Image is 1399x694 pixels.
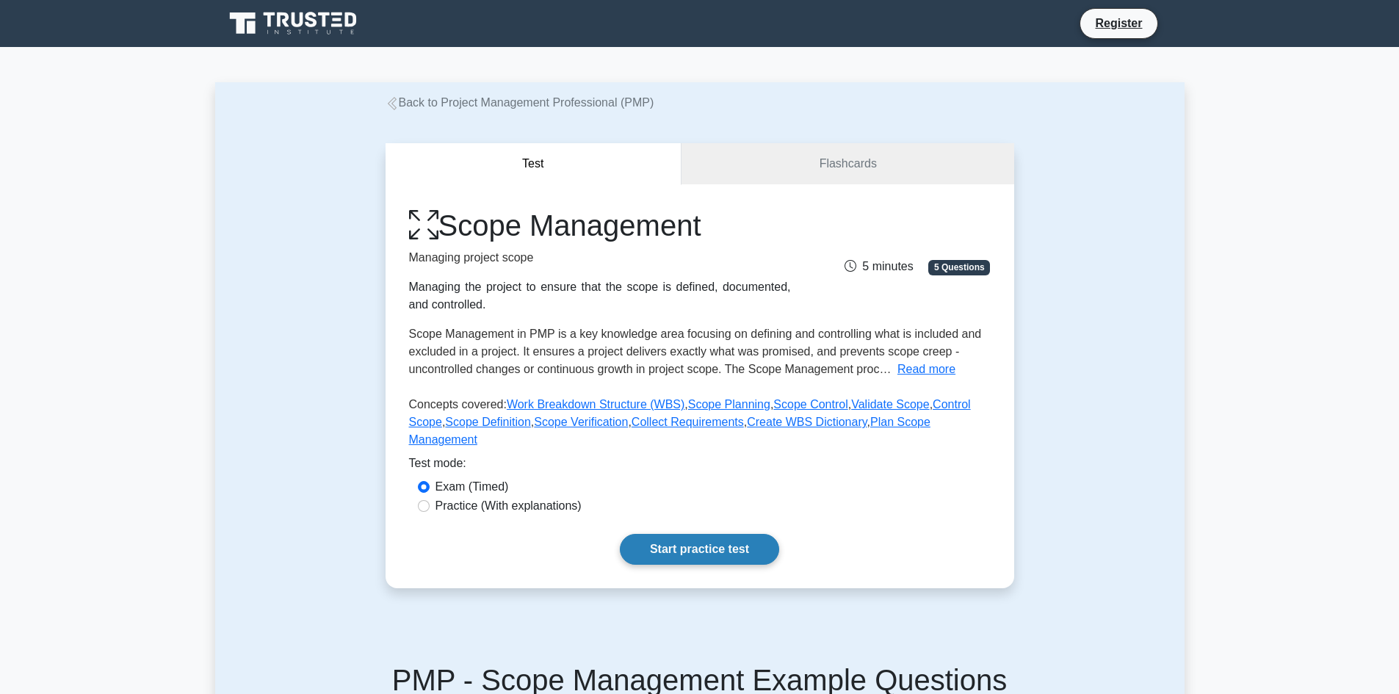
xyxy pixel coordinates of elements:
p: Managing project scope [409,249,791,267]
span: Scope Management in PMP is a key knowledge area focusing on defining and controlling what is incl... [409,328,982,375]
a: Scope Definition [445,416,531,428]
a: Collect Requirements [632,416,744,428]
a: Flashcards [682,143,1013,185]
a: Back to Project Management Professional (PMP) [386,96,654,109]
button: Test [386,143,682,185]
span: 5 minutes [845,260,913,272]
a: Scope Verification [534,416,628,428]
span: 5 Questions [928,260,990,275]
div: Managing the project to ensure that the scope is defined, documented, and controlled. [409,278,791,314]
label: Practice (With explanations) [435,497,582,515]
a: Work Breakdown Structure (WBS) [507,398,684,411]
a: Scope Planning [688,398,770,411]
a: Validate Scope [851,398,929,411]
button: Read more [897,361,955,378]
div: Test mode: [409,455,991,478]
label: Exam (Timed) [435,478,509,496]
a: Create WBS Dictionary [747,416,867,428]
a: Start practice test [620,534,779,565]
a: Scope Control [773,398,847,411]
a: Register [1086,14,1151,32]
p: Concepts covered: , , , , , , , , , [409,396,991,455]
h1: Scope Management [409,208,791,243]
